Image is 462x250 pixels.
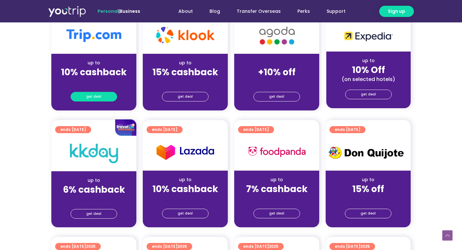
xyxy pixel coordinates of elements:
span: ends [DATE] [335,126,360,133]
a: Perks [289,5,318,17]
a: Business [120,8,140,14]
a: get deal [71,92,117,101]
a: ends [DATE]2025 [147,243,192,250]
a: get deal [71,209,117,219]
a: get deal [253,92,300,101]
span: up to [271,60,283,66]
nav: Menu [158,5,354,17]
div: up to [331,57,406,64]
a: get deal [253,209,300,218]
span: Sign up [388,8,405,15]
span: ends [DATE] [60,243,96,250]
a: Transfer Overseas [228,5,289,17]
span: ends [DATE] [243,243,278,250]
div: up to [56,177,131,184]
strong: 10% Off [352,64,385,76]
strong: 15% off [352,183,384,195]
span: Personal [98,8,118,14]
div: up to [331,176,406,183]
a: get deal [162,92,209,101]
strong: +10% off [258,66,295,78]
strong: 6% cashback [63,183,125,196]
span: ends [DATE] [152,243,187,250]
div: (for stays only) [239,195,314,202]
strong: 7% cashback [246,183,308,195]
a: ends [DATE] [238,126,274,133]
span: get deal [86,209,101,218]
strong: 15% cashback [152,66,218,78]
div: (for stays only) [56,196,131,202]
span: 2025 [86,244,96,249]
a: get deal [345,209,391,218]
strong: 10% cashback [152,183,218,195]
span: ends [DATE] [243,126,269,133]
span: 2025 [269,244,278,249]
span: ends [DATE] [335,243,370,250]
span: get deal [269,209,284,218]
div: (for stays only) [331,195,406,202]
span: 2025 [360,244,370,249]
a: ends [DATE]2025 [55,243,101,250]
div: (for stays only) [56,78,131,85]
div: (on selected hotels) [331,76,406,83]
a: get deal [162,209,209,218]
span: ends [DATE] [152,126,177,133]
span: get deal [269,92,284,101]
a: Sign up [379,6,414,17]
span: get deal [178,209,193,218]
a: ends [DATE]2025 [238,243,284,250]
div: up to [148,60,223,66]
div: up to [239,176,314,183]
span: get deal [86,92,101,101]
span: get deal [178,92,193,101]
a: ends [DATE] [329,126,365,133]
a: Support [318,5,354,17]
a: About [170,5,201,17]
div: (for stays only) [148,78,223,85]
span: 2025 [177,244,187,249]
span: get deal [361,90,376,99]
strong: 10% cashback [61,66,127,78]
a: ends [DATE]2025 [329,243,375,250]
div: (for stays only) [239,78,314,85]
a: Blog [201,5,228,17]
a: ends [DATE] [147,126,183,133]
a: get deal [345,90,392,99]
div: up to [148,176,223,183]
span: get deal [361,209,376,218]
span: | [98,8,140,14]
div: up to [56,60,131,66]
div: (for stays only) [148,195,223,202]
